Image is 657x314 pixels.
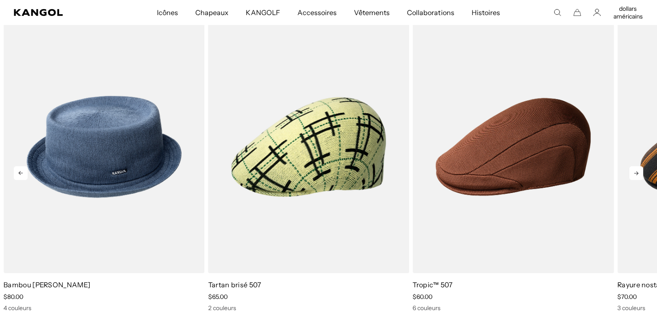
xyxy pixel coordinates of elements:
a: Tropic™ 507 [413,280,453,289]
button: dollars américains [613,5,643,20]
font: KANGOLF [246,8,280,17]
button: Panier [573,9,581,16]
font: 4 couleurs [3,304,31,312]
font: 3 couleurs [617,304,645,312]
font: Vêtements [354,8,390,17]
font: Chapeaux [195,8,228,17]
a: Tartan brisé 507 [208,280,262,289]
a: Compte [593,9,601,16]
font: 2 couleurs [208,304,236,312]
font: Histoires [472,8,500,17]
img: Tartan brisé 507 [208,21,410,273]
div: 4 sur 5 [409,21,614,312]
span: $80.00 [3,293,23,301]
summary: Rechercher ici [554,9,561,16]
span: $60.00 [413,293,432,301]
a: Bambou [PERSON_NAME] [3,280,90,289]
img: Bambou Mowbray [3,21,205,273]
a: Kangol [14,9,103,16]
font: dollars américains [613,5,643,20]
font: Icônes [157,8,178,17]
font: Collaborations [407,8,454,17]
span: $65.00 [208,293,228,301]
img: Tropic™ 507 [413,21,614,273]
font: Accessoires [297,8,337,17]
div: 3 sur 5 [205,21,410,312]
font: 6 couleurs [413,304,441,312]
span: $70.00 [617,293,637,301]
